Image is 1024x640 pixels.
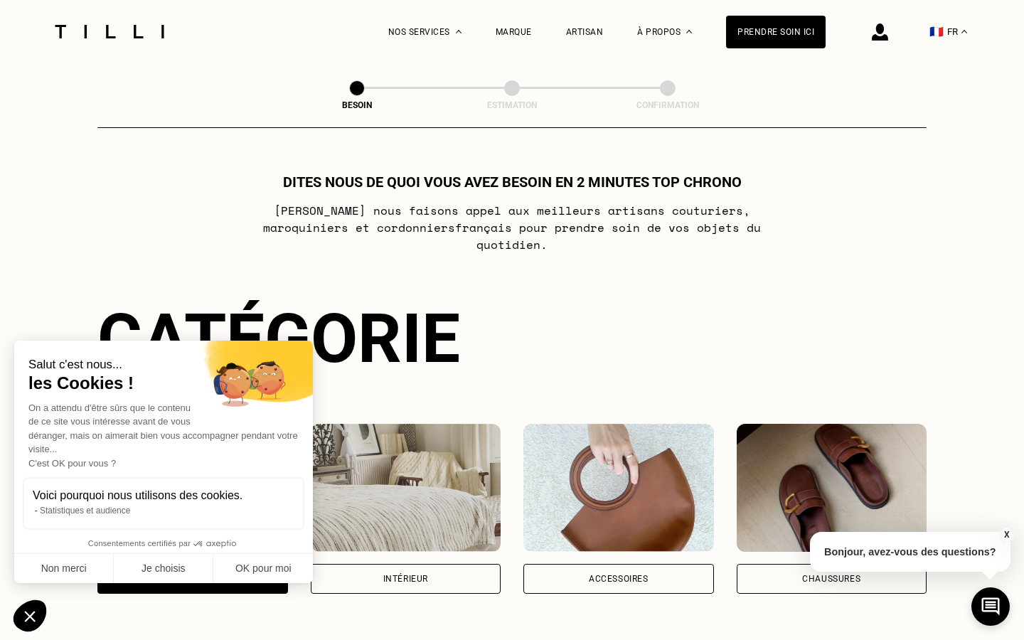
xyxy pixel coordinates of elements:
[50,25,169,38] img: Logo du service de couturière Tilli
[383,575,428,583] div: Intérieur
[456,30,462,33] img: Menu déroulant
[166,575,219,583] div: Vêtements
[311,424,501,552] img: Intérieur
[597,100,739,110] div: Confirmation
[283,174,742,191] h1: Dites nous de quoi vous avez besoin en 2 minutes top chrono
[496,27,532,37] a: Marque
[872,23,888,41] img: icône connexion
[686,30,692,33] img: Menu déroulant à propos
[97,299,927,378] div: Catégorie
[230,202,794,253] p: [PERSON_NAME] nous faisons appel aux meilleurs artisans couturiers , maroquiniers et cordonniers ...
[523,424,714,552] img: Accessoires
[929,25,944,38] span: 🇫🇷
[726,16,826,48] a: Prendre soin ici
[286,100,428,110] div: Besoin
[999,527,1013,543] button: X
[589,575,649,583] div: Accessoires
[961,30,967,33] img: menu déroulant
[802,575,860,583] div: Chaussures
[441,100,583,110] div: Estimation
[737,424,927,552] img: Chaussures
[810,532,1010,572] p: Bonjour, avez-vous des questions?
[566,27,604,37] a: Artisan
